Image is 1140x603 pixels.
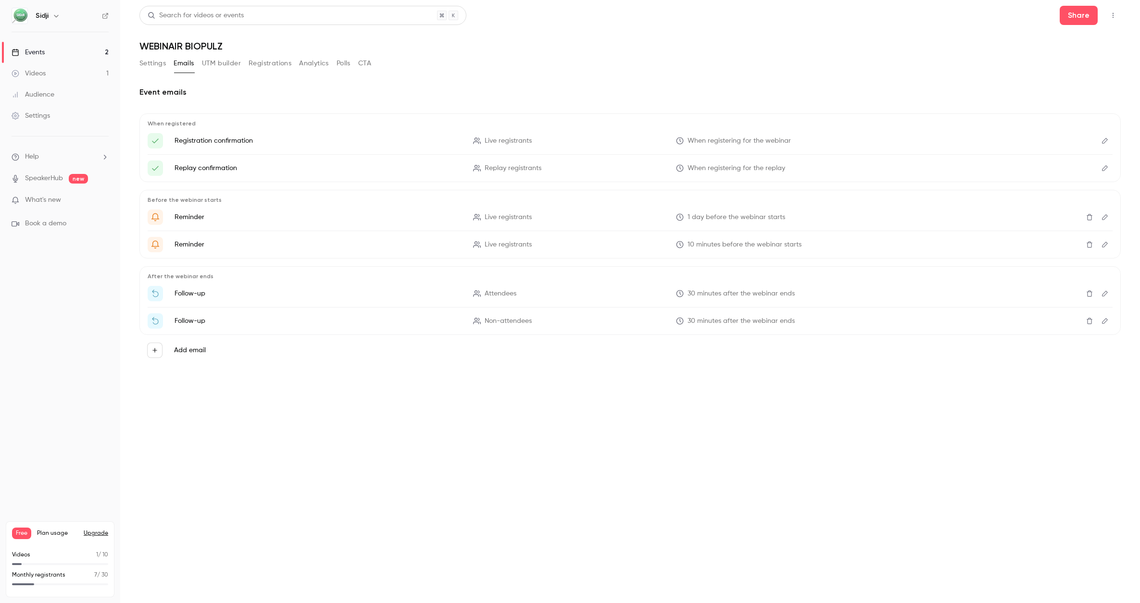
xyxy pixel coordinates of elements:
p: Reminder [175,212,462,222]
li: help-dropdown-opener [12,152,109,162]
span: Attendees [485,289,516,299]
span: 30 minutes after the webinar ends [688,289,795,299]
button: Edit [1097,313,1113,329]
span: Live registrants [485,136,532,146]
button: CTA [358,56,371,71]
div: Settings [12,111,50,121]
a: SpeakerHub [25,173,63,184]
button: Registrations [249,56,291,71]
label: Add email [174,345,206,355]
span: 30 minutes after the webinar ends [688,316,795,326]
button: Delete [1082,209,1097,225]
h2: Event emails [139,86,1121,98]
li: Watch the replay of {{ event_name }} [148,313,1113,329]
button: UTM builder [202,56,241,71]
button: Share [1060,6,1098,25]
span: Help [25,152,39,162]
p: Videos [12,551,30,559]
span: 7 [94,572,97,578]
button: Edit [1097,286,1113,301]
li: Here's your access link to {{ event_name }}! [148,160,1113,176]
button: Edit [1097,237,1113,252]
p: After the webinar ends [148,272,1113,280]
span: 1 [96,552,98,558]
h1: WEBINAIR BIOPULZ [139,40,1121,52]
button: Settings [139,56,166,71]
span: When registering for the replay [688,163,785,173]
li: {{ event_name }} is about to go live [148,237,1113,252]
button: Upgrade [84,529,108,537]
p: / 30 [94,571,108,579]
button: Delete [1082,237,1097,252]
button: Analytics [299,56,329,71]
p: Registration confirmation [175,136,462,146]
div: Audience [12,90,54,99]
p: Follow-up [175,316,462,326]
span: 1 day before the webinar starts [688,212,785,222]
span: new [69,174,88,184]
button: Delete [1082,286,1097,301]
li: Voici votre lien d'accès {{ event_name }}! [148,133,1113,148]
h6: Sidji [36,11,49,21]
button: Delete [1082,313,1097,329]
span: Replay registrants [485,163,541,173]
p: / 10 [96,551,108,559]
span: When registering for the webinar [688,136,791,146]
div: Events [12,48,45,57]
span: What's new [25,195,61,205]
li: Get Ready for '{{ event_name }}' tomorrow! [148,209,1113,225]
span: Free [12,528,31,539]
span: 10 minutes before the webinar starts [688,240,802,250]
p: When registered [148,120,1113,127]
li: Thanks for attending {{ event_name }} [148,286,1113,301]
p: Monthly registrants [12,571,65,579]
img: Sidji [12,8,27,24]
button: Edit [1097,160,1113,176]
span: Live registrants [485,212,532,222]
p: Reminder [175,240,462,249]
button: Polls [337,56,351,71]
span: Book a demo [25,219,66,229]
p: Before the webinar starts [148,196,1113,204]
p: Replay confirmation [175,163,462,173]
span: Plan usage [37,529,78,537]
button: Edit [1097,133,1113,148]
div: Videos [12,69,46,78]
span: Non-attendees [485,316,532,326]
button: Edit [1097,209,1113,225]
button: Emails [174,56,194,71]
p: Follow-up [175,289,462,298]
div: Search for videos or events [148,11,244,21]
span: Live registrants [485,240,532,250]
